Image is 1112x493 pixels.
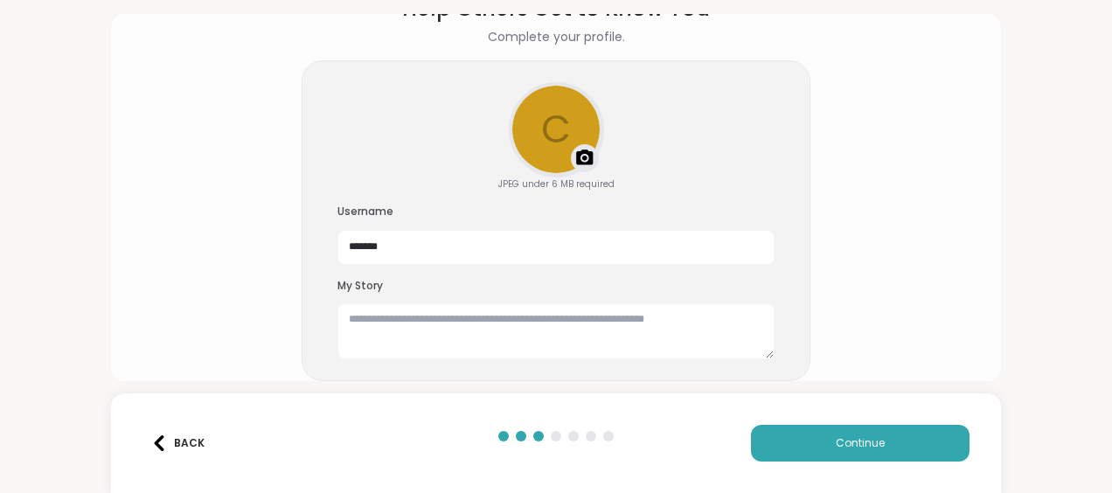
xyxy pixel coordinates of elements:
[337,205,775,219] h3: Username
[142,425,212,462] button: Back
[751,425,970,462] button: Continue
[151,435,205,451] div: Back
[337,279,775,294] h3: My Story
[498,177,615,191] div: JPEG under 6 MB required
[836,435,885,451] span: Continue
[488,28,625,46] h2: Complete your profile.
